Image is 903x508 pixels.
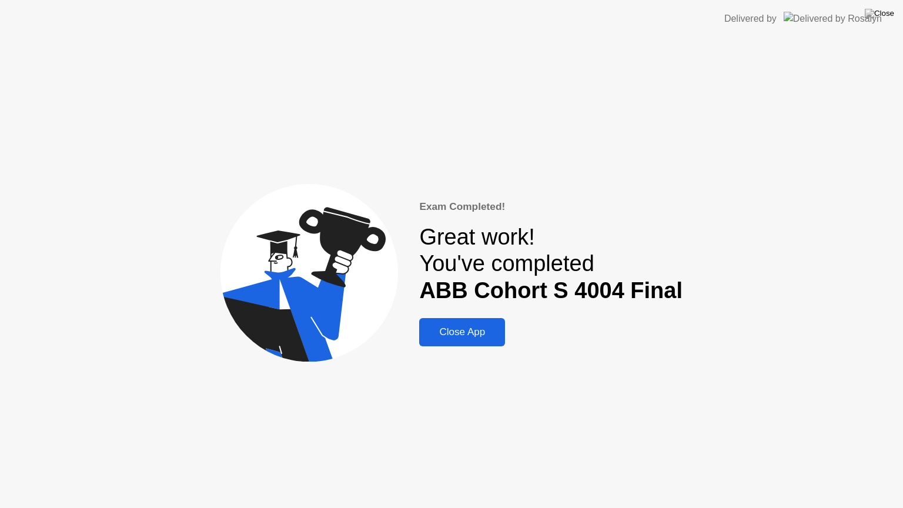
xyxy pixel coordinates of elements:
button: Close App [419,318,505,346]
div: Exam Completed! [419,199,683,215]
div: Great work! You've completed [419,224,683,305]
div: Delivered by [724,12,777,26]
img: Delivered by Rosalyn [784,12,882,25]
div: Close App [423,326,501,338]
img: Close [865,9,894,18]
b: ABB Cohort S 4004 Final [419,278,683,303]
